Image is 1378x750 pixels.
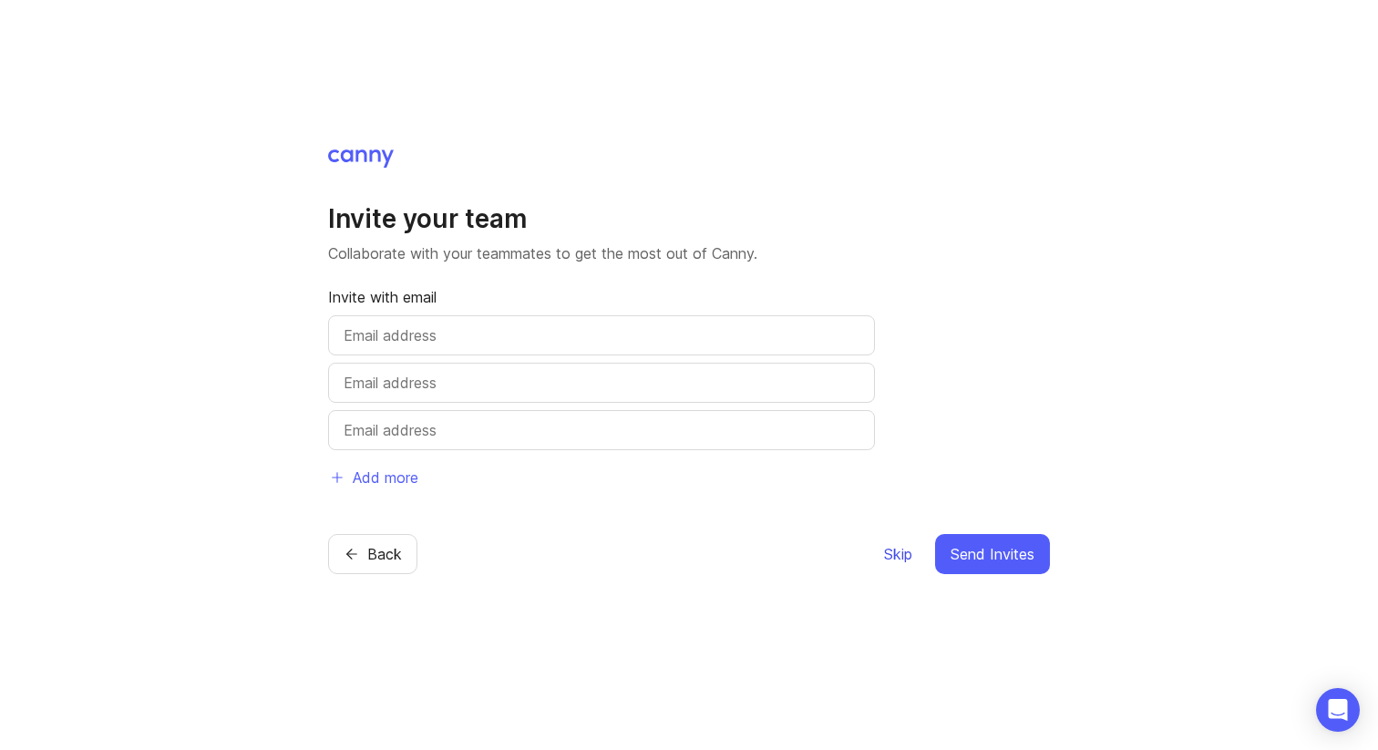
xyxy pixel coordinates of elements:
[344,419,859,441] input: Email address
[328,457,419,498] button: Add more
[328,149,394,168] img: Canny Home
[328,202,1050,235] h1: Invite your team
[344,324,859,346] input: Email address
[935,534,1050,574] button: Send Invites
[884,543,912,565] span: Skip
[883,534,913,574] button: Skip
[328,286,875,308] p: Invite with email
[328,242,1050,264] p: Collaborate with your teammates to get the most out of Canny.
[367,543,402,565] span: Back
[353,467,418,488] span: Add more
[328,534,417,574] button: Back
[344,372,859,394] input: Email address
[951,543,1034,565] span: Send Invites
[1316,688,1360,732] div: Open Intercom Messenger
